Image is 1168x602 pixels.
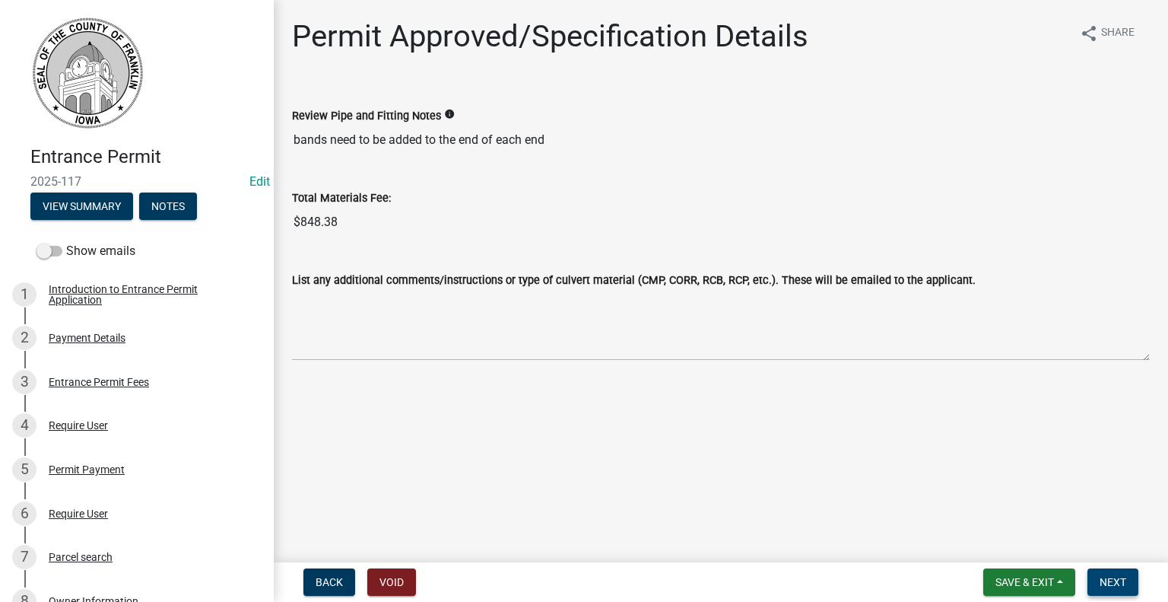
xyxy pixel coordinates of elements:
div: 1 [12,282,36,307]
button: Notes [139,193,197,220]
div: Require User [49,508,108,519]
wm-modal-confirm: Notes [139,201,197,213]
div: Entrance Permit Fees [49,377,149,387]
div: Payment Details [49,333,125,343]
label: List any additional comments/instructions or type of culvert material (CMP, CORR, RCB, RCP, etc.)... [292,276,976,286]
div: 5 [12,457,36,482]
div: 2 [12,326,36,350]
div: Require User [49,420,108,431]
label: Review Pipe and Fitting Notes [292,111,441,122]
button: Void [367,569,416,596]
a: Edit [249,174,270,189]
span: 2025-117 [30,174,243,189]
h4: Entrance Permit [30,146,262,168]
label: Show emails [36,242,135,260]
button: View Summary [30,193,133,220]
wm-modal-confirm: Summary [30,201,133,213]
button: Back [303,569,355,596]
span: Back [316,576,343,588]
div: 6 [12,502,36,526]
i: share [1080,24,1098,43]
button: Save & Exit [983,569,1075,596]
h1: Permit Approved/Specification Details [292,18,808,55]
button: shareShare [1068,18,1147,48]
span: Save & Exit [995,576,1054,588]
span: Share [1101,24,1135,43]
i: info [444,109,455,119]
wm-modal-confirm: Edit Application Number [249,174,270,189]
label: Total Materials Fee: [292,193,391,204]
div: 4 [12,413,36,438]
div: Introduction to Entrance Permit Application [49,284,249,305]
img: Franklin County, Iowa [30,16,144,130]
span: Next [1100,576,1126,588]
div: 3 [12,370,36,394]
div: Permit Payment [49,464,125,475]
div: Parcel search [49,552,113,562]
button: Next [1087,569,1138,596]
div: 7 [12,545,36,569]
